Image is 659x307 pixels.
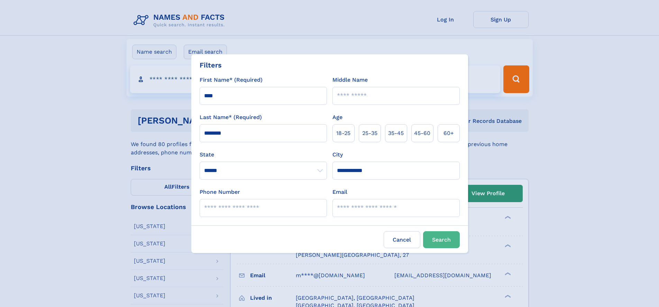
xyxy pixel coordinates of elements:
label: Age [332,113,342,121]
button: Search [423,231,460,248]
label: Cancel [384,231,420,248]
label: City [332,151,343,159]
div: Filters [200,60,222,70]
span: 35‑45 [388,129,404,137]
span: 60+ [443,129,454,137]
label: First Name* (Required) [200,76,263,84]
span: 45‑60 [414,129,430,137]
label: State [200,151,327,159]
span: 25‑35 [362,129,377,137]
label: Email [332,188,347,196]
label: Phone Number [200,188,240,196]
span: 18‑25 [336,129,350,137]
label: Middle Name [332,76,368,84]
label: Last Name* (Required) [200,113,262,121]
